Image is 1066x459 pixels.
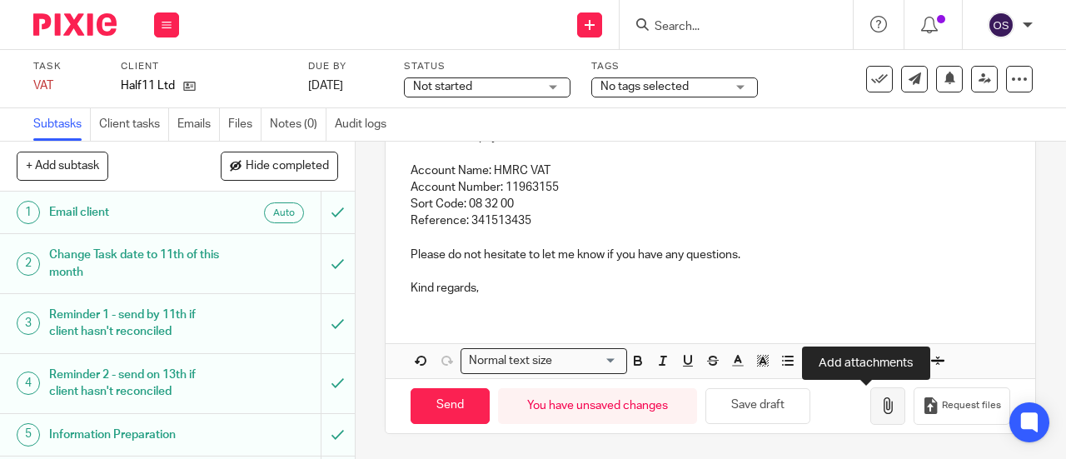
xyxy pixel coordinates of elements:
[121,60,287,73] label: Client
[411,280,1010,297] p: Kind regards,
[653,20,803,35] input: Search
[413,81,472,92] span: Not started
[177,108,220,141] a: Emails
[914,387,1010,425] button: Request files
[557,352,617,370] input: Search for option
[411,162,1010,179] p: Account Name: HMRC VAT
[49,422,219,447] h1: Information Preparation
[404,60,570,73] label: Status
[99,108,169,141] a: Client tasks
[942,399,1001,412] span: Request files
[221,152,338,180] button: Hide completed
[17,372,40,395] div: 4
[411,179,1010,196] p: Account Number: 11963155
[591,60,758,73] label: Tags
[335,108,395,141] a: Audit logs
[411,388,490,424] input: Send
[33,13,117,36] img: Pixie
[17,423,40,447] div: 5
[33,77,100,94] div: VAT
[49,362,219,405] h1: Reminder 2 - send on 13th if client hasn't reconciled
[988,12,1014,38] img: svg%3E
[461,348,627,374] div: Search for option
[17,252,40,276] div: 2
[308,80,343,92] span: [DATE]
[17,152,108,180] button: + Add subtask
[498,388,697,424] div: You have unsaved changes
[17,201,40,224] div: 1
[270,108,326,141] a: Notes (0)
[33,60,100,73] label: Task
[49,302,219,345] h1: Reminder 1 - send by 11th if client hasn't reconciled
[465,352,555,370] span: Normal text size
[49,242,219,285] h1: Change Task date to 11th of this month
[264,202,304,223] div: Auto
[33,108,91,141] a: Subtasks
[121,77,175,94] p: Half11 Ltd
[705,388,810,424] button: Save draft
[411,212,1010,229] p: Reference: 341513435
[49,200,219,225] h1: Email client
[411,196,1010,212] p: Sort Code: 08 32 00
[308,60,383,73] label: Due by
[411,247,1010,263] p: Please do not hesitate to let me know if you have any questions.
[228,108,262,141] a: Files
[600,81,689,92] span: No tags selected
[246,160,329,173] span: Hide completed
[17,312,40,335] div: 3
